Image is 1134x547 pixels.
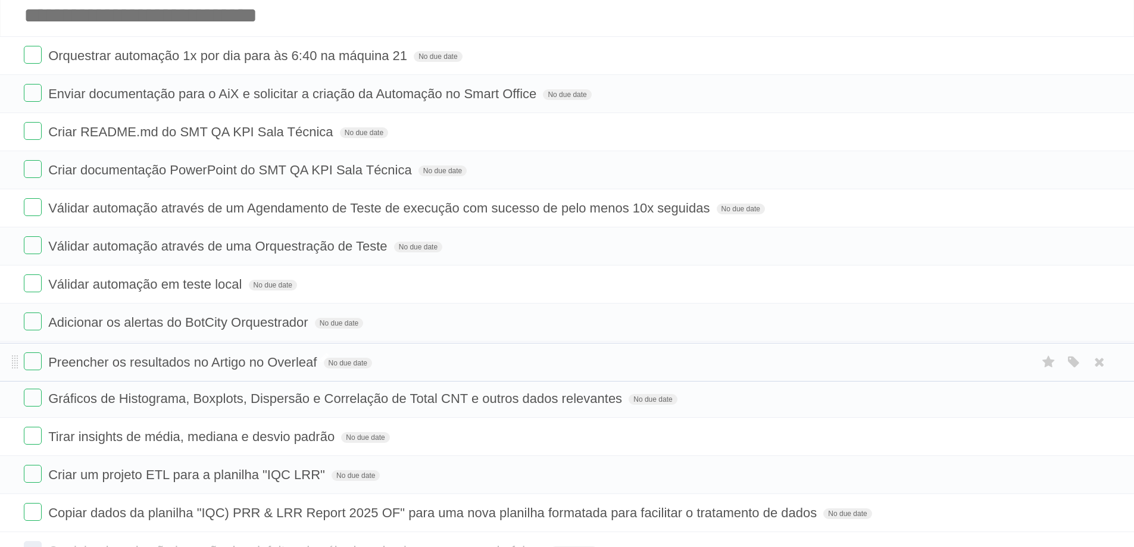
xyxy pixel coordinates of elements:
label: Done [24,46,42,64]
span: Criar documentação PowerPoint do SMT QA KPI Sala Técnica [48,162,415,177]
span: No due date [315,318,363,329]
label: Done [24,198,42,216]
label: Done [24,389,42,407]
span: No due date [629,394,677,405]
label: Done [24,352,42,370]
span: Tirar insights de média, mediana e desvio padrão [48,429,338,444]
span: Copiar dados da planilha "IQC) PRR & LRR Report 2025 OF" para uma nova planilha formatada para fa... [48,505,820,520]
label: Done [24,236,42,254]
span: No due date [324,358,372,368]
label: Done [24,122,42,140]
span: No due date [341,432,389,443]
label: Done [24,160,42,178]
label: Done [24,465,42,483]
span: Enviar documentação para o AiX e solicitar a criação da Automação no Smart Office [48,86,539,101]
span: Válidar automação através de um Agendamento de Teste de execução com sucesso de pelo menos 10x se... [48,201,713,215]
label: Done [24,427,42,445]
span: No due date [332,470,380,481]
span: Criar README.md do SMT QA KPI Sala Técnica [48,124,336,139]
span: No due date [823,508,871,519]
span: No due date [414,51,462,62]
span: Orquestrar automação 1x por dia para às 6:40 na máquina 21 [48,48,410,63]
span: Preencher os resultados no Artigo no Overleaf [48,355,320,370]
label: Done [24,312,42,330]
span: No due date [249,280,297,290]
span: No due date [543,89,591,100]
label: Done [24,503,42,521]
span: Adicionar os alertas do BotCity Orquestrador [48,315,311,330]
span: No due date [717,204,765,214]
span: Gráficos de Histograma, Boxplots, Dispersão e Correlação de Total CNT e outros dados relevantes [48,391,625,406]
span: No due date [340,127,388,138]
label: Done [24,274,42,292]
span: Válidar automação através de uma Orquestração de Teste [48,239,390,254]
span: No due date [418,165,467,176]
span: Criar um projeto ETL para a planilha "IQC LRR" [48,467,328,482]
span: No due date [394,242,442,252]
span: Válidar automação em teste local [48,277,245,292]
label: Star task [1038,352,1060,372]
label: Done [24,84,42,102]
